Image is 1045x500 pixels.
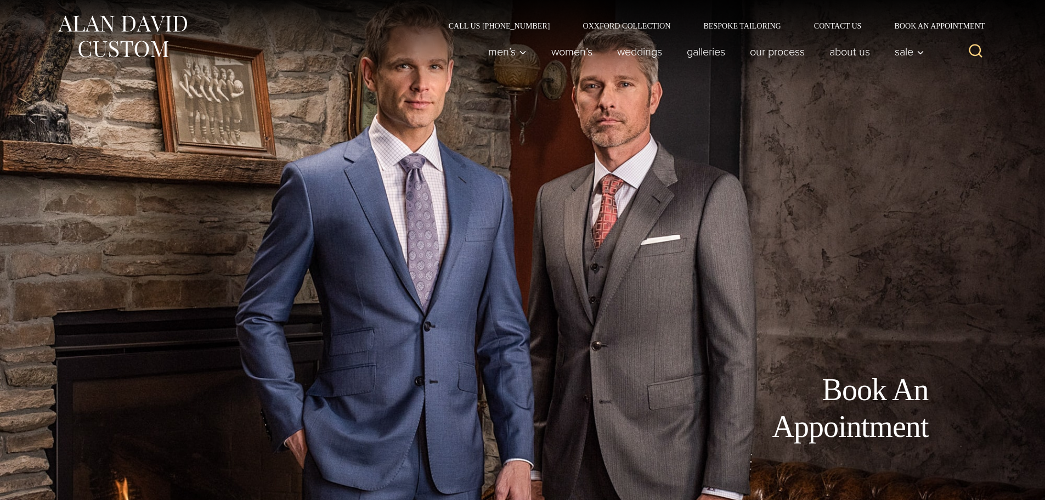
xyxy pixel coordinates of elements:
[737,41,817,63] a: Our Process
[878,22,988,30] a: Book an Appointment
[674,41,737,63] a: Galleries
[963,38,989,65] button: View Search Form
[687,22,797,30] a: Bespoke Tailoring
[895,46,924,57] span: Sale
[817,41,882,63] a: About Us
[432,22,989,30] nav: Secondary Navigation
[57,12,188,61] img: Alan David Custom
[539,41,605,63] a: Women’s
[488,46,527,57] span: Men’s
[605,41,674,63] a: weddings
[476,41,930,63] nav: Primary Navigation
[682,372,929,445] h1: Book An Appointment
[566,22,687,30] a: Oxxford Collection
[432,22,567,30] a: Call Us [PHONE_NUMBER]
[798,22,878,30] a: Contact Us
